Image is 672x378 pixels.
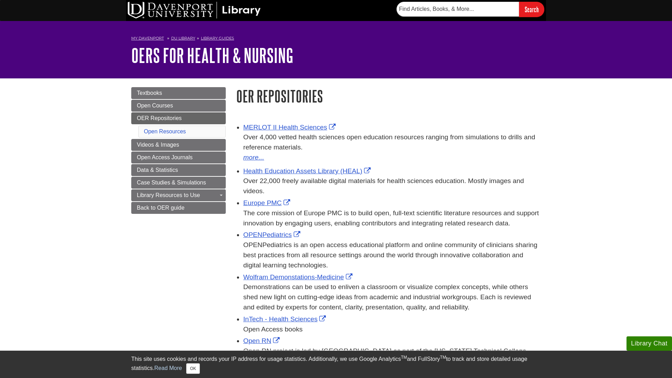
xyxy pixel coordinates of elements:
[243,337,281,344] a: Link opens in new window
[137,167,178,173] span: Data & Statistics
[131,100,226,112] a: Open Courses
[243,231,302,238] a: Link opens in new window
[137,180,206,185] span: Case Studies & Simulations
[243,282,541,312] div: Demonstrations can be used to enliven a classroom or visualize complex concepts, while others she...
[131,355,541,374] div: This site uses cookies and records your IP address for usage statistics. Additionally, we use Goo...
[128,2,261,19] img: DU Library
[131,87,226,214] div: Guide Page Menu
[397,2,544,17] form: Searches DU Library's articles, books, and more
[137,192,200,198] span: Library Resources to Use
[137,90,162,96] span: Textbooks
[131,164,226,176] a: Data & Statistics
[626,336,672,351] button: Library Chat
[243,315,328,323] a: Link opens in new window
[131,35,164,41] a: My Davenport
[243,273,354,281] a: Link opens in new window
[440,355,446,360] sup: TM
[131,34,541,45] nav: breadcrumb
[186,363,200,374] button: Close
[243,132,541,153] div: Over 4,000 vetted health sciences open education resources ranging from simulations to drills and...
[243,167,372,175] a: Link opens in new window
[131,112,226,124] a: OER Repositories
[243,240,541,270] div: OPENPediatrics is an open access educational platform and online community of clinicians sharing ...
[154,365,182,371] a: Read More
[243,199,292,206] a: Link opens in new window
[131,202,226,214] a: Back to OER guide
[236,87,541,105] h1: OER Repositories
[137,115,182,121] span: OER Repositories
[201,36,234,41] a: Library Guides
[171,36,195,41] a: DU Library
[137,154,192,160] span: Open Access Journals
[401,355,407,360] sup: TM
[137,205,184,211] span: Back to OER guide
[131,44,293,66] a: OERs for Health & Nursing
[243,124,337,131] a: Link opens in new window
[131,152,226,163] a: Open Access Journals
[243,208,541,229] div: The core mission of Europe PMC is to build open, full-text scientific literature resources and su...
[137,103,173,108] span: Open Courses
[131,189,226,201] a: Library Resources to Use
[131,139,226,151] a: Videos & Images
[137,142,179,148] span: Videos & Images
[243,324,541,335] div: Open Access books
[243,176,541,196] div: Over 22,000 freely available digital materials for health sciences education. Mostly images and v...
[131,87,226,99] a: Textbooks
[144,128,186,134] a: Open Resources
[519,2,544,17] input: Search
[397,2,519,16] input: Find Articles, Books, & More...
[243,153,541,163] a: more...
[131,177,226,189] a: Case Studies & Simulations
